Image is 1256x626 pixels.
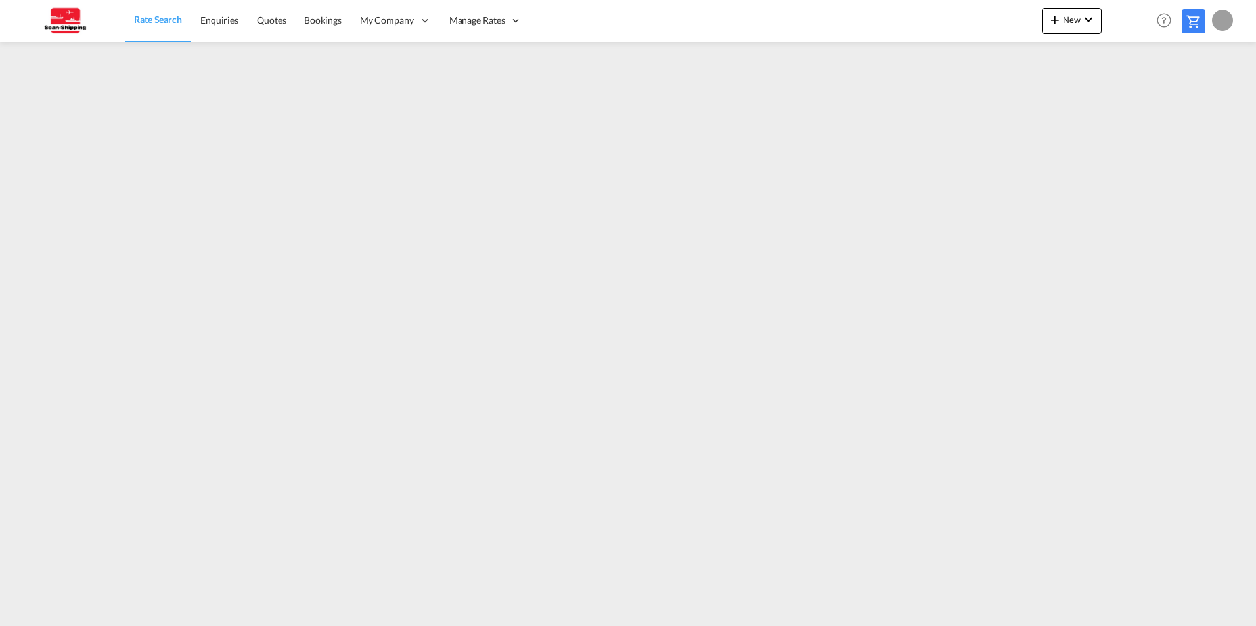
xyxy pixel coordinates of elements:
[200,14,238,26] span: Enquiries
[257,14,286,26] span: Quotes
[304,14,341,26] span: Bookings
[1047,12,1063,28] md-icon: icon-plus 400-fg
[1081,12,1096,28] md-icon: icon-chevron-down
[1042,8,1102,34] button: icon-plus 400-fgNewicon-chevron-down
[20,6,108,35] img: 123b615026f311ee80dabbd30bc9e10f.jpg
[1047,14,1096,25] span: New
[1153,9,1182,33] div: Help
[449,14,505,27] span: Manage Rates
[134,14,182,25] span: Rate Search
[360,14,414,27] span: My Company
[1153,9,1175,31] span: Help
